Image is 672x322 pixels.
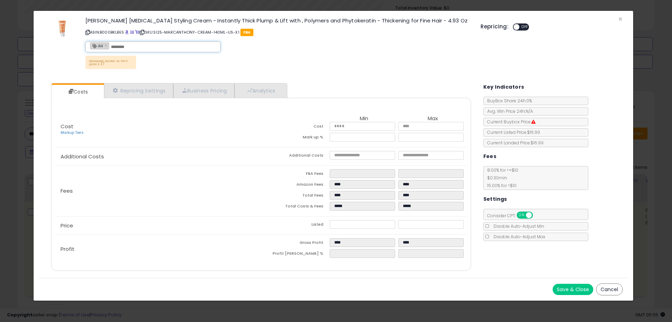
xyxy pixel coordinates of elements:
span: ON [517,212,526,218]
p: Fees [55,188,261,194]
a: All offer listings [130,29,134,35]
a: Costs [51,85,103,99]
span: Disable Auto-Adjust Max [490,234,545,240]
p: Price [55,223,261,228]
td: Amazon Fees [261,180,330,191]
span: FBA [240,29,253,36]
td: FBA Fees [261,169,330,180]
h5: Repricing: [481,24,509,29]
p: пращаме малко за тест дали е ET [85,56,136,69]
a: Your listing only [135,29,139,35]
a: Repricing Settings [104,83,173,98]
td: Profit [PERSON_NAME] % [261,249,330,260]
span: Current Listed Price: $16.99 [484,129,540,135]
h5: Settings [483,195,507,204]
td: Cost [261,122,330,133]
h3: [PERSON_NAME] [MEDICAL_DATA] Styling Cream - Instantly Thick Plump & Lift with , Polymers and Phy... [85,18,470,23]
a: BuyBox page [125,29,129,35]
span: 8.00 % for <= $10 [484,167,518,189]
td: Additional Costs [261,151,330,162]
a: Markup Tiers [61,130,84,135]
button: Cancel [596,283,623,295]
td: Gross Profit [261,238,330,249]
span: $0.30 min [484,175,507,181]
a: Analytics [234,83,286,98]
span: BuyBox Share 24h: 0% [484,98,532,104]
span: × [618,14,623,24]
td: Total Costs & Fees [261,202,330,213]
td: Mark up % [261,133,330,144]
span: 15.00 % for > $10 [484,183,517,189]
span: OFF [532,212,543,218]
span: Consider CPT: [484,213,542,219]
p: Additional Costs [55,154,261,159]
p: Cost [55,124,261,136]
img: 319Ca-dNuCL._SL60_.jpg [52,18,73,39]
a: × [105,42,109,48]
i: Suppressed Buy Box [531,120,535,124]
th: Min [330,116,398,122]
button: Save & Close [553,284,593,295]
p: ASIN: B000BKLBES | SKU: SI25-MARCANTHONY-CREAM-140ML-US-X1 [85,27,470,38]
h5: Fees [483,152,497,161]
span: Avg. Win Price 24h: N/A [484,108,533,114]
th: Max [398,116,467,122]
span: OFF [519,24,531,30]
td: Listed [261,220,330,231]
p: Profit [55,246,261,252]
span: Current Landed Price: $16.99 [484,140,544,146]
span: Current Buybox Price: [484,119,535,125]
td: Total Fees [261,191,330,202]
h5: Key Indicators [483,83,524,91]
span: Disable Auto-Adjust Min [490,223,544,229]
a: Business Pricing [173,83,234,98]
span: AH [90,43,103,49]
